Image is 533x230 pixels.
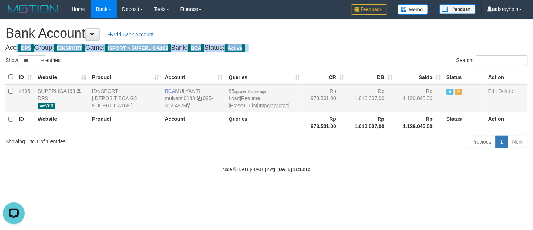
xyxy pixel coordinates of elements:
[476,55,528,66] input: Search:
[259,103,289,108] a: Import Mutasi
[230,103,257,108] a: EraseTFList
[467,136,496,148] a: Previous
[229,95,240,101] a: Load
[3,3,25,25] button: Open LiveChat chat widget
[188,44,204,52] span: BCA
[16,70,35,84] th: ID: activate to sort column ascending
[103,28,158,41] a: Add Bank Account
[35,70,89,84] th: Website: activate to sort column ascending
[162,70,226,84] th: Account: activate to sort column ascending
[165,95,195,101] a: mulyanti0133
[225,44,245,52] span: Active
[395,70,443,84] th: Saldo: activate to sort column ascending
[18,44,34,52] span: DPS
[395,84,443,112] td: Rp 1.126.045,00
[347,84,395,112] td: Rp 1.010.007,00
[16,84,35,112] td: 4495
[347,70,395,84] th: DB: activate to sort column ascending
[488,88,497,94] a: Edit
[456,55,528,66] label: Search:
[303,112,347,133] th: Rp 973.531,00
[197,95,202,101] a: Copy mulyanti0133 to clipboard
[162,112,226,133] th: Account
[486,112,528,133] th: Action
[499,88,513,94] a: Delete
[234,90,266,94] span: updated 6 mins ago
[486,70,528,84] th: Action
[347,112,395,133] th: Rp 1.010.007,00
[162,84,226,112] td: MULYANTI 035-312-4576
[223,167,310,172] small: code © [DATE]-[DATE] dwg |
[16,112,35,133] th: ID
[241,95,260,101] a: Resume
[165,88,175,94] span: BCA
[443,70,486,84] th: Status
[226,112,303,133] th: Queries
[303,84,347,112] td: Rp 973.531,00
[446,89,454,95] span: Active
[105,44,171,52] span: ISPORT > SUPERLIGA168
[455,89,462,95] span: Paused
[278,167,310,172] strong: [DATE] 11:13:12
[38,88,75,94] a: SUPERLIGA168
[226,70,303,84] th: Queries: activate to sort column ascending
[38,103,55,109] span: aaf-010
[395,112,443,133] th: Rp 1.126.045,00
[439,4,476,14] img: panduan.png
[229,88,290,108] span: | | |
[443,112,486,133] th: Status
[89,70,162,84] th: Product: activate to sort column ascending
[5,44,528,52] h4: Acc: Group: Game: Bank: Status:
[496,136,508,148] a: 1
[89,112,162,133] th: Product
[35,112,89,133] th: Website
[54,44,85,52] span: IDNSPORT
[303,70,347,84] th: CR: activate to sort column ascending
[18,55,45,66] select: Showentries
[5,26,528,41] h1: Bank Account
[508,136,528,148] a: Next
[89,84,162,112] td: IDNSPORT [ DEPOSIT BCA G3 SUPERLIGA168 ]
[186,103,191,108] a: Copy 0353124576 to clipboard
[398,4,429,15] img: Button%20Memo.svg
[5,55,61,66] label: Show entries
[5,135,217,145] div: Showing 1 to 1 of 1 entries
[229,88,266,94] span: 85
[351,4,387,15] img: Feedback.jpg
[35,84,89,112] td: DPS
[5,4,61,15] img: MOTION_logo.png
